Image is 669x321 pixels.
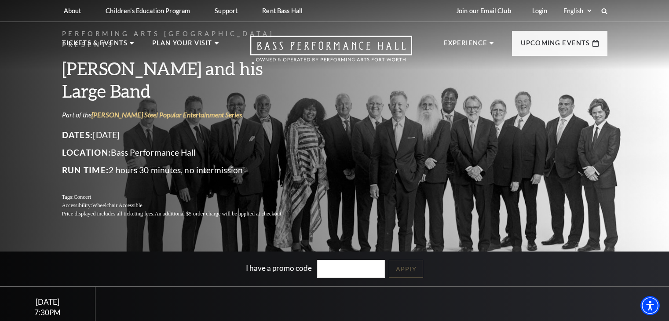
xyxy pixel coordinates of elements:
span: Concert [73,194,91,200]
p: Part of the [62,110,304,120]
p: [DATE] [62,128,304,142]
p: Tags: [62,193,304,201]
div: Accessibility Menu [640,296,660,315]
p: Tickets & Events [62,38,128,54]
div: 7:30PM [11,309,85,316]
span: Wheelchair Accessible [92,202,142,208]
span: Location: [62,147,111,157]
h3: [PERSON_NAME] and his Large Band [62,57,304,102]
p: 2 hours 30 minutes, no intermission [62,163,304,177]
span: Run Time: [62,165,109,175]
span: An additional $5 order charge will be applied at checkout. [154,211,282,217]
div: [DATE] [11,297,85,306]
select: Select: [562,7,593,15]
a: [PERSON_NAME] Steel Popular Entertainment Series [91,110,242,119]
p: Experience [444,38,488,54]
label: I have a promo code [246,263,312,273]
p: Children's Education Program [106,7,190,15]
p: Support [215,7,238,15]
p: About [64,7,81,15]
p: Bass Performance Hall [62,146,304,160]
p: Plan Your Visit [152,38,212,54]
p: Accessibility: [62,201,304,210]
p: Price displayed includes all ticketing fees. [62,210,304,218]
p: Upcoming Events [521,38,590,54]
span: Dates: [62,130,93,140]
p: Rent Bass Hall [262,7,303,15]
